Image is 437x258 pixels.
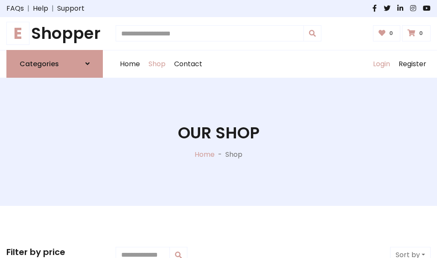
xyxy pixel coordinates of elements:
[20,60,59,68] h6: Categories
[6,50,103,78] a: Categories
[33,3,48,14] a: Help
[116,50,144,78] a: Home
[402,25,431,41] a: 0
[195,150,215,159] a: Home
[417,29,425,37] span: 0
[6,3,24,14] a: FAQs
[48,3,57,14] span: |
[170,50,207,78] a: Contact
[225,150,242,160] p: Shop
[24,3,33,14] span: |
[6,24,103,43] h1: Shopper
[394,50,431,78] a: Register
[178,123,259,143] h1: Our Shop
[6,22,29,45] span: E
[6,247,103,257] h5: Filter by price
[57,3,84,14] a: Support
[6,24,103,43] a: EShopper
[387,29,395,37] span: 0
[215,150,225,160] p: -
[373,25,401,41] a: 0
[144,50,170,78] a: Shop
[369,50,394,78] a: Login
